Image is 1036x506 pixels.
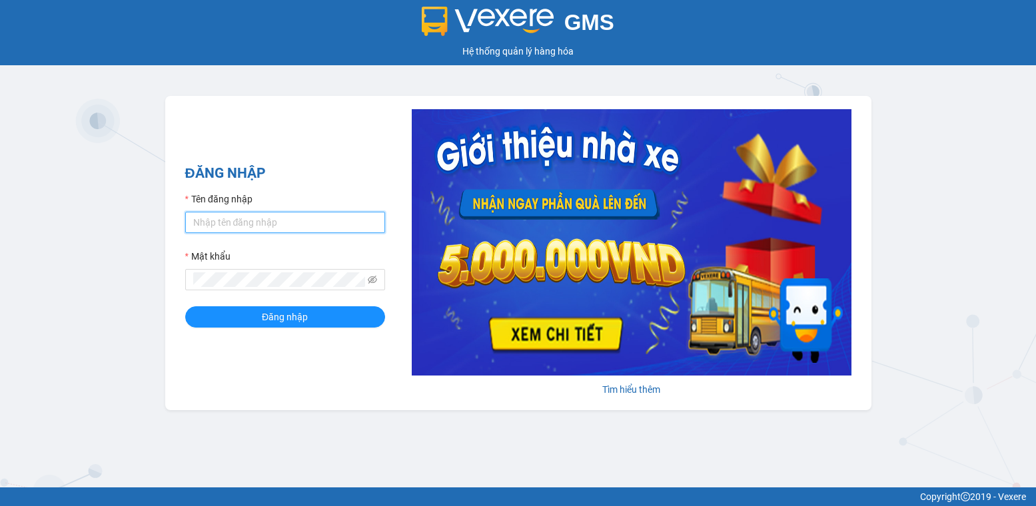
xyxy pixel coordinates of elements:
[564,10,614,35] span: GMS
[185,212,385,233] input: Tên đăng nhập
[3,44,1033,59] div: Hệ thống quản lý hàng hóa
[961,492,970,501] span: copyright
[185,249,231,264] label: Mật khẩu
[185,306,385,328] button: Đăng nhập
[368,275,377,284] span: eye-invisible
[422,20,614,31] a: GMS
[185,162,385,184] h2: ĐĂNG NHẬP
[10,489,1026,504] div: Copyright 2019 - Vexere
[412,382,851,397] div: Tìm hiểu thêm
[262,310,308,324] span: Đăng nhập
[412,109,851,376] img: banner-0
[193,272,365,287] input: Mật khẩu
[422,7,554,36] img: logo 2
[185,192,253,206] label: Tên đăng nhập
